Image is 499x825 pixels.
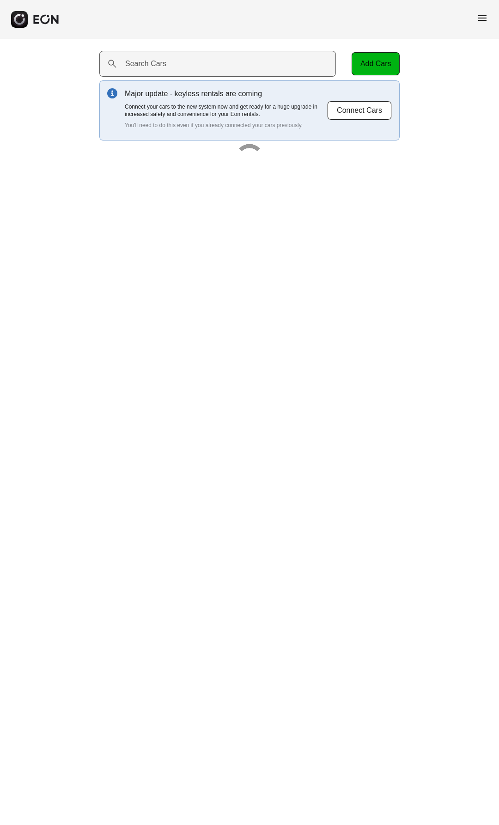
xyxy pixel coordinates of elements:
p: Connect your cars to the new system now and get ready for a huge upgrade in increased safety and ... [125,103,327,118]
span: menu [477,12,488,24]
img: info [107,88,117,98]
p: Major update - keyless rentals are coming [125,88,327,99]
label: Search Cars [125,58,166,69]
button: Add Cars [352,52,400,75]
button: Connect Cars [327,101,392,120]
p: You'll need to do this even if you already connected your cars previously. [125,122,327,129]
